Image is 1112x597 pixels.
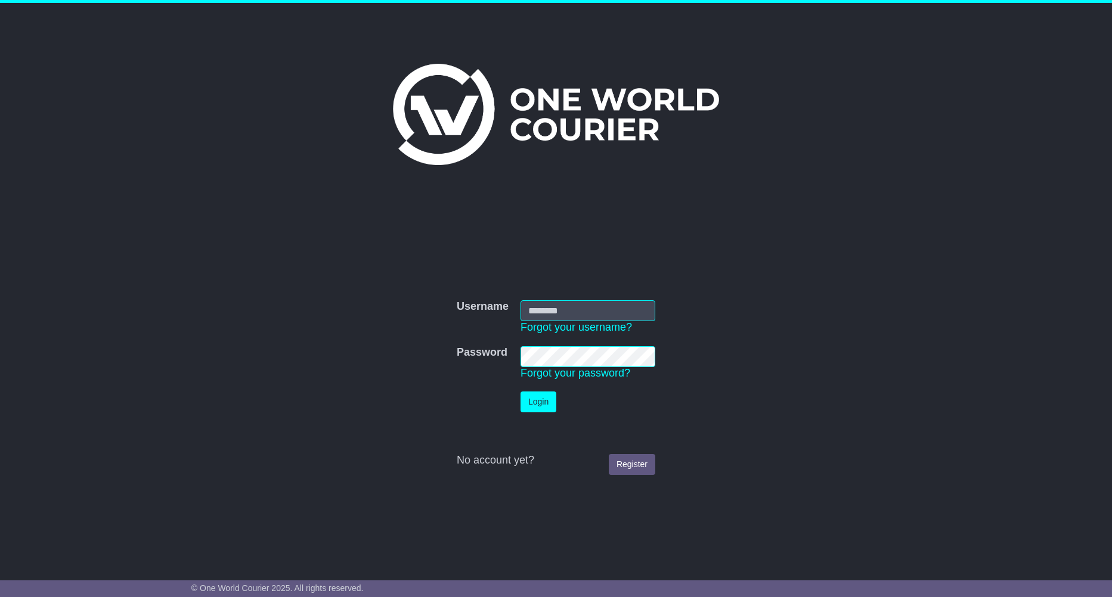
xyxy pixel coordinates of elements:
a: Forgot your username? [521,321,632,333]
div: No account yet? [457,454,655,467]
label: Username [457,300,509,313]
img: One World [393,64,718,165]
label: Password [457,346,507,359]
span: © One World Courier 2025. All rights reserved. [191,583,364,593]
a: Register [609,454,655,475]
a: Forgot your password? [521,367,630,379]
button: Login [521,391,556,412]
